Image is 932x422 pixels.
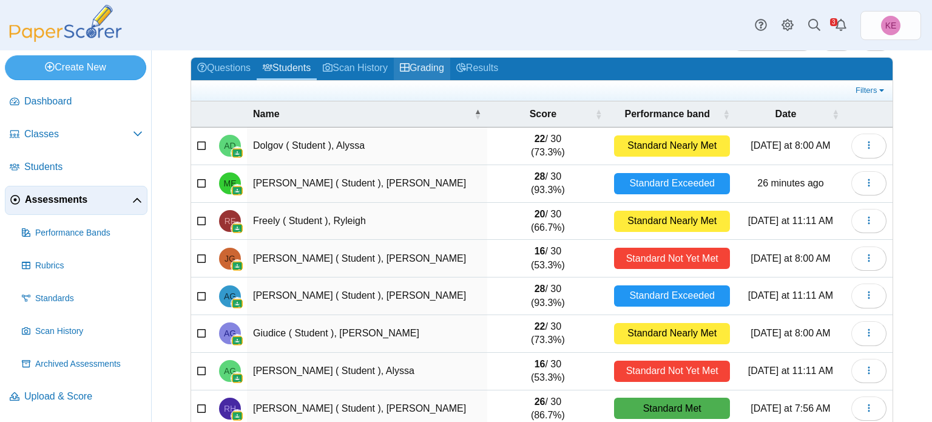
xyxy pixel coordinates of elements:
[247,315,487,353] td: Giudice ( Student ), [PERSON_NAME]
[35,293,143,305] span: Standards
[224,179,237,188] span: Matthew Elliott ( Student )
[748,290,833,301] time: Sep 29, 2025 at 11:11 AM
[231,372,243,384] img: googleClassroom-logo.png
[191,58,257,80] a: Questions
[253,107,471,121] span: Name
[535,321,545,332] b: 22
[224,329,236,338] span: Annabella Giudice ( Student )
[614,107,720,121] span: Performance band
[317,58,394,80] a: Scan History
[535,284,545,294] b: 28
[257,58,317,80] a: Students
[247,353,487,390] td: [PERSON_NAME] ( Student ), Alyssa
[24,95,143,108] span: Dashboard
[487,315,608,353] td: / 30 (73.3%)
[225,217,236,225] span: Ryleigh Freely ( Student )
[35,358,143,370] span: Archived Assessments
[535,209,545,219] b: 20
[535,396,545,407] b: 26
[231,222,243,234] img: googleClassroom-logo.png
[535,246,545,256] b: 16
[5,55,146,80] a: Create New
[5,186,147,215] a: Assessments
[748,216,833,226] time: Sep 29, 2025 at 11:11 AM
[487,203,608,240] td: / 30 (66.7%)
[24,128,133,141] span: Classes
[614,248,729,269] div: Standard Not Yet Met
[24,160,143,174] span: Students
[885,21,897,30] span: Kimberly Evans
[35,227,143,239] span: Performance Bands
[853,84,890,97] a: Filters
[231,335,243,347] img: googleClassroom-logo.png
[751,253,830,264] time: Sep 29, 2025 at 8:00 AM
[24,390,143,403] span: Upload & Score
[231,260,243,272] img: googleClassroom-logo.png
[751,328,830,338] time: Sep 29, 2025 at 8:00 AM
[751,140,830,151] time: Sep 29, 2025 at 8:00 AM
[474,108,481,120] span: Name : Activate to invert sorting
[723,108,730,120] span: Performance band : Activate to sort
[881,16,900,35] span: Kimberly Evans
[614,398,729,419] div: Standard Met
[231,410,243,422] img: googleClassroom-logo.png
[5,120,147,149] a: Classes
[231,147,243,159] img: googleClassroom-logo.png
[614,323,729,344] div: Standard Nearly Met
[224,367,236,375] span: Alyssa Goldfeder ( Student )
[231,298,243,310] img: googleClassroom-logo.png
[832,108,839,120] span: Date : Activate to sort
[394,58,450,80] a: Grading
[247,277,487,315] td: [PERSON_NAME] ( Student ), [PERSON_NAME]
[493,107,592,121] span: Score
[614,285,729,307] div: Standard Exceeded
[487,353,608,390] td: / 30 (53.3%)
[5,33,126,44] a: PaperScorer
[757,178,823,188] time: Sep 29, 2025 at 11:46 AM
[5,383,147,412] a: Upload & Score
[614,135,729,157] div: Standard Nearly Met
[17,350,147,379] a: Archived Assessments
[35,260,143,272] span: Rubrics
[535,171,545,182] b: 28
[224,292,236,301] span: Ashlyn Galski ( Student )
[5,87,147,117] a: Dashboard
[5,153,147,182] a: Students
[487,277,608,315] td: / 30 (93.3%)
[748,366,833,376] time: Sep 29, 2025 at 11:11 AM
[17,219,147,248] a: Performance Bands
[487,128,608,165] td: / 30 (73.3%)
[25,193,132,206] span: Assessments
[742,107,829,121] span: Date
[828,12,854,39] a: Alerts
[225,254,235,263] span: Jenna Gallagher ( Student )
[247,203,487,240] td: Freely ( Student ), Ryleigh
[247,240,487,277] td: [PERSON_NAME] ( Student ), [PERSON_NAME]
[17,251,147,281] a: Rubrics
[247,165,487,203] td: [PERSON_NAME] ( Student ), [PERSON_NAME]
[487,165,608,203] td: / 30 (93.3%)
[231,185,243,197] img: googleClassroom-logo.png
[535,359,545,369] b: 16
[17,317,147,346] a: Scan History
[247,128,487,165] td: Dolgov ( Student ), Alyssa
[860,11,921,40] a: Kimberly Evans
[17,284,147,313] a: Standards
[751,403,830,413] time: Sep 29, 2025 at 7:56 AM
[35,325,143,338] span: Scan History
[224,141,235,150] span: Alyssa Dolgov ( Student )
[614,211,729,232] div: Standard Nearly Met
[224,404,236,413] span: Ryan Hutton ( Student )
[450,58,504,80] a: Results
[487,240,608,277] td: / 30 (53.3%)
[595,108,602,120] span: Score : Activate to sort
[614,361,729,382] div: Standard Not Yet Met
[5,5,126,42] img: PaperScorer
[614,173,729,194] div: Standard Exceeded
[535,134,545,144] b: 22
